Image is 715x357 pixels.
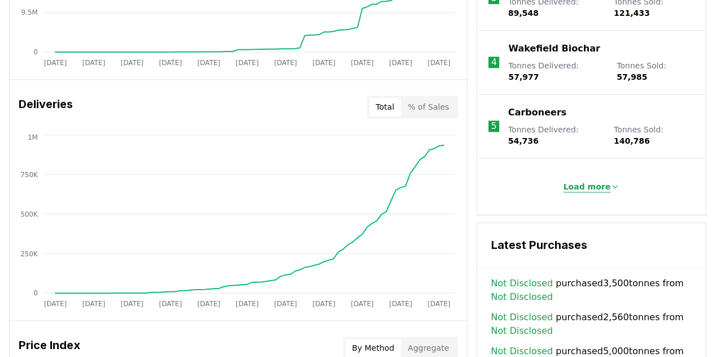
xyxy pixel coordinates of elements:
[274,58,297,66] tspan: [DATE]
[351,299,374,307] tspan: [DATE]
[389,58,413,66] tspan: [DATE]
[508,72,539,81] span: 57,977
[44,299,67,307] tspan: [DATE]
[120,58,144,66] tspan: [DATE]
[614,124,694,147] p: Tonnes Sold :
[508,60,605,83] p: Tonnes Delivered :
[159,299,182,307] tspan: [DATE]
[491,119,496,133] p: 5
[274,299,297,307] tspan: [DATE]
[20,250,38,257] tspan: 250K
[369,98,401,116] button: Total
[617,72,647,81] span: 57,985
[44,58,67,66] tspan: [DATE]
[83,58,106,66] tspan: [DATE]
[491,277,692,304] span: purchased 3,500 tonnes from
[33,48,38,56] tspan: 0
[508,124,603,147] p: Tonnes Delivered :
[614,8,650,18] span: 121,433
[20,170,38,178] tspan: 750K
[508,8,539,18] span: 89,548
[19,96,73,118] h3: Deliveries
[83,299,106,307] tspan: [DATE]
[491,324,553,338] a: Not Disclosed
[554,175,629,198] button: Load more
[428,58,451,66] tspan: [DATE]
[313,58,336,66] tspan: [DATE]
[491,55,497,69] p: 4
[351,58,374,66] tspan: [DATE]
[491,311,692,338] span: purchased 2,560 tonnes from
[236,58,259,66] tspan: [DATE]
[508,106,566,119] a: Carboneers
[313,299,336,307] tspan: [DATE]
[197,299,220,307] tspan: [DATE]
[491,277,553,290] a: Not Disclosed
[28,133,38,141] tspan: 1M
[345,339,401,357] button: By Method
[491,290,553,304] a: Not Disclosed
[563,181,610,192] p: Load more
[508,42,600,55] a: Wakefield Biochar
[20,210,38,218] tspan: 500K
[197,58,220,66] tspan: [DATE]
[401,98,456,116] button: % of Sales
[428,299,451,307] tspan: [DATE]
[120,299,144,307] tspan: [DATE]
[401,339,456,357] button: Aggregate
[617,60,694,83] p: Tonnes Sold :
[491,236,692,253] h3: Latest Purchases
[508,136,539,145] span: 54,736
[614,136,650,145] span: 140,786
[491,311,553,324] a: Not Disclosed
[33,289,38,297] tspan: 0
[389,299,413,307] tspan: [DATE]
[159,58,182,66] tspan: [DATE]
[21,8,38,16] tspan: 9.5M
[236,299,259,307] tspan: [DATE]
